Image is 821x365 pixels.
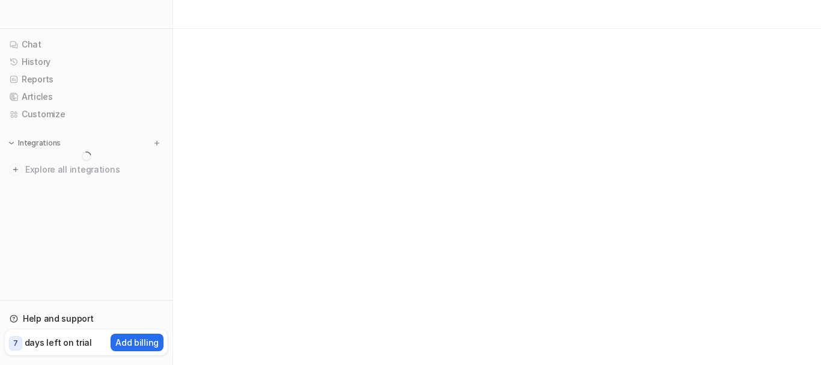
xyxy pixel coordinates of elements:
p: Add billing [115,336,159,349]
a: Chat [5,36,168,53]
a: Explore all integrations [5,161,168,178]
a: Articles [5,88,168,105]
img: menu_add.svg [153,139,161,147]
a: Reports [5,71,168,88]
img: explore all integrations [10,164,22,176]
a: Customize [5,106,168,123]
p: days left on trial [25,336,92,349]
span: Explore all integrations [25,160,163,179]
button: Add billing [111,334,163,351]
a: History [5,54,168,70]
p: Integrations [18,138,61,148]
a: Help and support [5,310,168,327]
img: expand menu [7,139,16,147]
p: 7 [13,338,18,349]
button: Integrations [5,137,64,149]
